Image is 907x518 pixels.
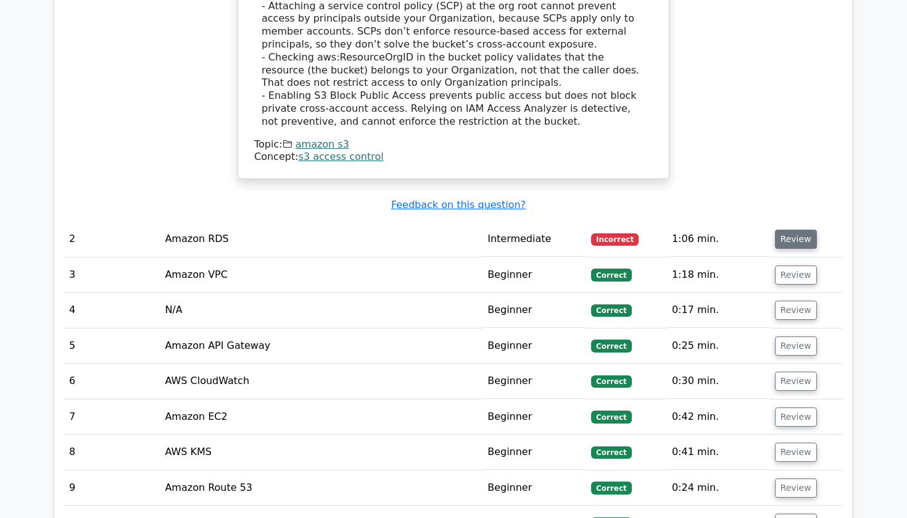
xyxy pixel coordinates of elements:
td: 4 [64,293,160,328]
td: Amazon Route 53 [160,470,482,506]
td: 0:17 min. [667,293,770,328]
td: 0:24 min. [667,470,770,506]
span: Correct [591,411,631,423]
span: Incorrect [591,233,639,246]
button: Review [775,230,817,249]
button: Review [775,407,817,427]
td: Beginner [482,435,586,470]
td: Amazon API Gateway [160,328,482,364]
td: 1:06 min. [667,222,770,257]
span: Correct [591,269,631,281]
td: 2 [64,222,160,257]
span: Correct [591,340,631,352]
span: Correct [591,304,631,317]
td: Beginner [482,364,586,399]
td: Intermediate [482,222,586,257]
button: Review [775,372,817,391]
td: Amazon VPC [160,257,482,293]
span: Correct [591,482,631,494]
td: Beginner [482,470,586,506]
td: AWS KMS [160,435,482,470]
td: 0:30 min. [667,364,770,399]
button: Review [775,443,817,462]
button: Review [775,301,817,320]
td: 0:42 min. [667,399,770,435]
td: 9 [64,470,160,506]
span: Correct [591,375,631,388]
a: amazon s3 [296,138,349,150]
td: 3 [64,257,160,293]
td: N/A [160,293,482,328]
td: 6 [64,364,160,399]
td: Amazon RDS [160,222,482,257]
td: 1:18 min. [667,257,770,293]
td: 0:25 min. [667,328,770,364]
td: Beginner [482,399,586,435]
div: Concept: [254,151,653,164]
td: Beginner [482,328,586,364]
td: 5 [64,328,160,364]
a: s3 access control [299,151,384,162]
div: Topic: [254,138,653,151]
td: Amazon EC2 [160,399,482,435]
span: Correct [591,446,631,459]
td: Beginner [482,257,586,293]
td: 8 [64,435,160,470]
td: 0:41 min. [667,435,770,470]
td: AWS CloudWatch [160,364,482,399]
td: 7 [64,399,160,435]
button: Review [775,336,817,356]
button: Review [775,478,817,498]
a: Feedback on this question? [391,199,526,211]
td: Beginner [482,293,586,328]
button: Review [775,265,817,285]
